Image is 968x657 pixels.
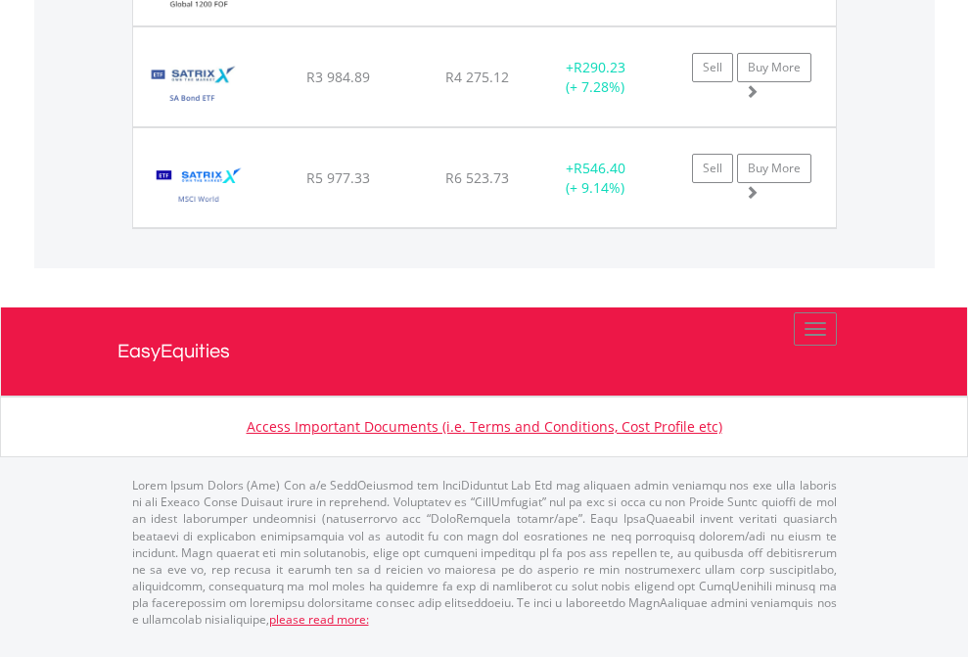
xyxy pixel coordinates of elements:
[534,58,657,97] div: + (+ 7.28%)
[306,68,370,86] span: R3 984.89
[737,154,811,183] a: Buy More
[306,168,370,187] span: R5 977.33
[117,307,852,396] a: EasyEquities
[143,153,255,222] img: TFSA.STXWDM.png
[692,53,733,82] a: Sell
[247,417,722,436] a: Access Important Documents (i.e. Terms and Conditions, Cost Profile etc)
[692,154,733,183] a: Sell
[534,159,657,198] div: + (+ 9.14%)
[132,477,837,628] p: Lorem Ipsum Dolors (Ame) Con a/e SeddOeiusmod tem InciDiduntut Lab Etd mag aliquaen admin veniamq...
[574,58,625,76] span: R290.23
[143,52,242,121] img: TFSA.STXGOV.png
[737,53,811,82] a: Buy More
[445,68,509,86] span: R4 275.12
[445,168,509,187] span: R6 523.73
[574,159,625,177] span: R546.40
[269,611,369,628] a: please read more:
